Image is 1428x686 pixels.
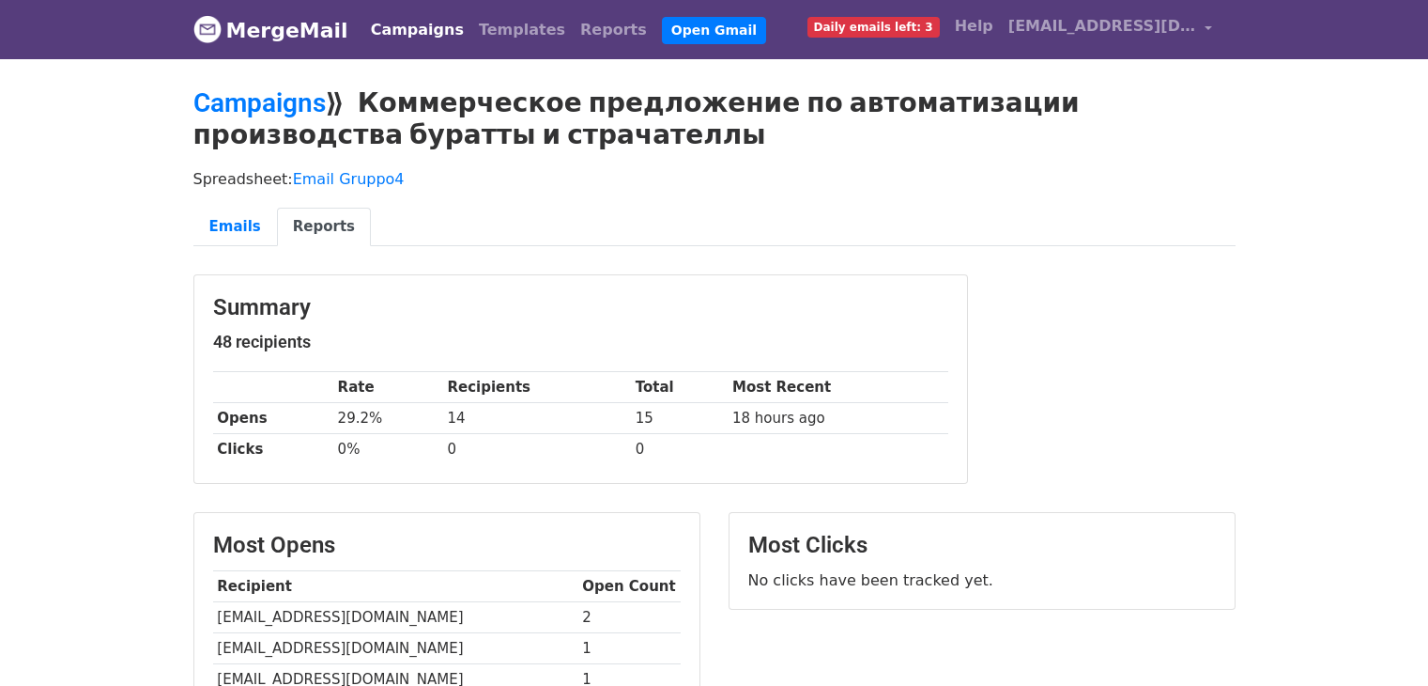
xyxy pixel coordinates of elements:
[578,633,681,664] td: 1
[213,571,578,602] th: Recipient
[363,11,471,49] a: Campaigns
[333,403,443,434] td: 29.2%
[213,403,333,434] th: Opens
[193,87,326,118] a: Campaigns
[947,8,1001,45] a: Help
[662,17,766,44] a: Open Gmail
[728,403,947,434] td: 18 hours ago
[277,208,371,246] a: Reports
[213,434,333,465] th: Clicks
[748,570,1216,590] p: No clicks have been tracked yet.
[213,602,578,633] td: [EMAIL_ADDRESS][DOMAIN_NAME]
[443,372,631,403] th: Recipients
[578,571,681,602] th: Open Count
[748,532,1216,559] h3: Most Clicks
[333,434,443,465] td: 0%
[213,294,948,321] h3: Summary
[333,372,443,403] th: Rate
[578,602,681,633] td: 2
[193,10,348,50] a: MergeMail
[1008,15,1196,38] span: [EMAIL_ADDRESS][DOMAIN_NAME]
[293,170,405,188] a: Email Gruppo4
[631,403,728,434] td: 15
[193,169,1236,189] p: Spreadsheet:
[443,403,631,434] td: 14
[631,434,728,465] td: 0
[573,11,654,49] a: Reports
[213,532,681,559] h3: Most Opens
[193,15,222,43] img: MergeMail logo
[213,633,578,664] td: [EMAIL_ADDRESS][DOMAIN_NAME]
[193,87,1236,150] h2: ⟫ Коммерческое предложение по автоматизации производства буратты и страчателлы
[728,372,947,403] th: Most Recent
[807,17,940,38] span: Daily emails left: 3
[1001,8,1221,52] a: [EMAIL_ADDRESS][DOMAIN_NAME]
[800,8,947,45] a: Daily emails left: 3
[471,11,573,49] a: Templates
[213,332,948,352] h5: 48 recipients
[631,372,728,403] th: Total
[443,434,631,465] td: 0
[193,208,277,246] a: Emails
